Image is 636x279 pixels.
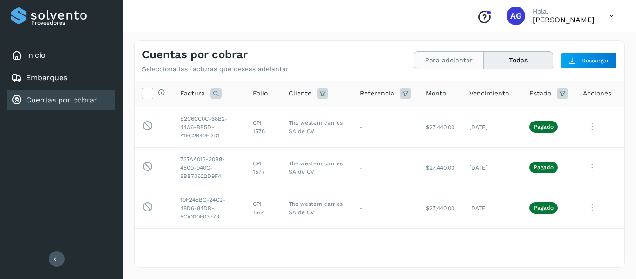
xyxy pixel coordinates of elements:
td: CPI 1576 [245,107,281,147]
span: Estado [529,88,551,98]
td: 10F245BC-24C2-48D6-84DB-6CA310F03773 [173,188,245,228]
span: Monto [426,88,446,98]
a: Embarques [26,73,67,82]
td: The western carries SA de CV [281,188,352,228]
button: Para adelantar [414,52,484,69]
td: [DATE] [462,147,522,188]
td: CPI 1564 [245,188,281,228]
p: Proveedores [31,20,112,26]
td: - [352,107,419,147]
span: Folio [253,88,268,98]
td: B2C6CC0C-68B2-44A6-BB5D-A1FC2640FDD1 [173,107,245,147]
td: [DATE] [462,228,522,269]
p: Pagado [534,123,554,130]
td: The western carries SA de CV [281,107,352,147]
td: [DATE] [462,107,522,147]
span: Descargar [582,56,609,65]
a: Inicio [26,51,46,60]
td: - [352,188,419,228]
td: CPI 1552 [245,228,281,269]
td: $27,440.00 [419,228,462,269]
p: ALFONSO García Flores [533,15,595,24]
p: Hola, [533,7,595,15]
td: CPI 1577 [245,147,281,188]
td: 8916955A-2E6F-4E8E-9DCF-B4D032230B2A [173,228,245,269]
td: 737AA013-30B8-45C9-940C-8BB70622D9F4 [173,147,245,188]
td: [DATE] [462,188,522,228]
span: Vencimiento [469,88,509,98]
td: The western carries SA de CV [281,228,352,269]
h4: Cuentas por cobrar [142,48,248,61]
span: Cliente [289,88,311,98]
td: $27,440.00 [419,107,462,147]
div: Embarques [7,68,115,88]
td: $27,440.00 [419,188,462,228]
p: Pagado [534,164,554,170]
td: - [352,147,419,188]
p: Selecciona las facturas que deseas adelantar [142,65,289,73]
span: Factura [180,88,205,98]
p: Pagado [534,204,554,211]
td: $27,440.00 [419,147,462,188]
td: The western carries SA de CV [281,147,352,188]
span: Acciones [583,88,611,98]
a: Cuentas por cobrar [26,95,97,104]
button: Descargar [561,52,617,69]
div: Cuentas por cobrar [7,90,115,110]
button: Todas [484,52,553,69]
td: - [352,228,419,269]
div: Inicio [7,45,115,66]
span: Referencia [360,88,394,98]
